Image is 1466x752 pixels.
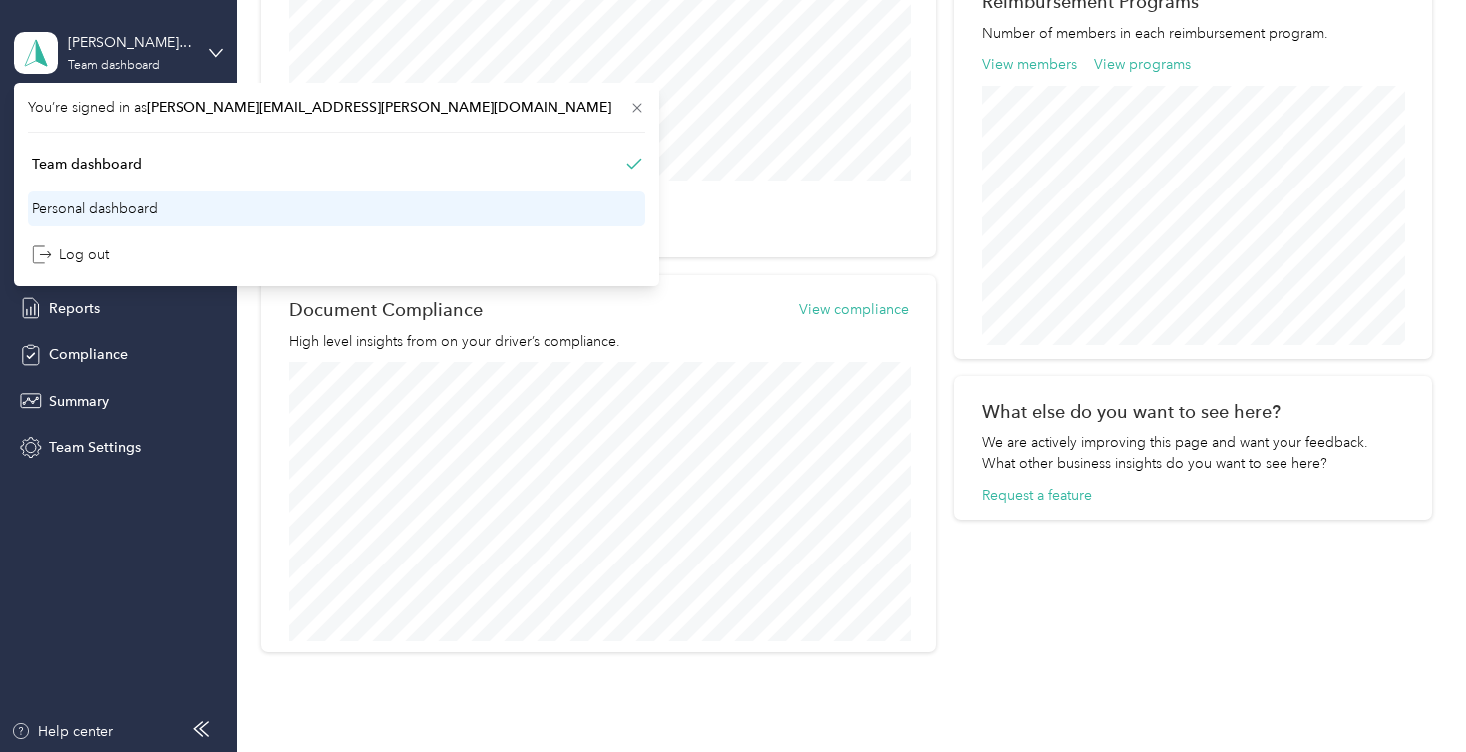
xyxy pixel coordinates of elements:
[982,23,1404,44] p: Number of members in each reimbursement program.
[982,54,1077,75] button: View members
[49,391,109,412] span: Summary
[68,32,192,53] div: [PERSON_NAME][EMAIL_ADDRESS][PERSON_NAME][DOMAIN_NAME]
[49,437,141,458] span: Team Settings
[32,154,142,175] div: Team dashboard
[289,331,909,352] p: High level insights from on your driver’s compliance.
[1094,54,1191,75] button: View programs
[49,344,128,365] span: Compliance
[68,60,160,72] div: Team dashboard
[982,401,1404,422] div: What else do you want to see here?
[32,198,158,219] div: Personal dashboard
[982,432,1404,474] div: We are actively improving this page and want your feedback. What other business insights do you w...
[49,298,100,319] span: Reports
[289,299,483,320] h2: Document Compliance
[799,299,909,320] button: View compliance
[32,244,109,265] div: Log out
[11,721,113,742] button: Help center
[28,97,645,118] span: You’re signed in as
[982,485,1092,506] button: Request a feature
[1354,640,1466,752] iframe: Everlance-gr Chat Button Frame
[147,99,611,116] span: [PERSON_NAME][EMAIL_ADDRESS][PERSON_NAME][DOMAIN_NAME]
